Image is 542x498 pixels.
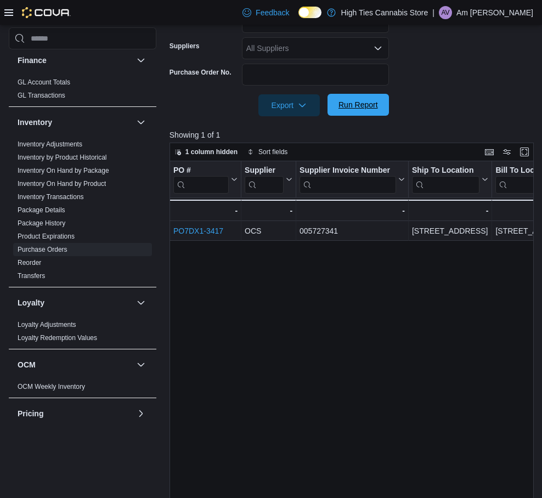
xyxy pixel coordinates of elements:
span: GL Account Totals [18,78,70,87]
div: Ship To Location [412,166,480,194]
a: Product Expirations [18,233,75,240]
p: | [432,6,434,19]
a: Reorder [18,259,41,267]
div: Am Villeneuve [439,6,452,19]
a: Inventory by Product Historical [18,154,107,161]
span: Loyalty Adjustments [18,320,76,329]
div: Supplier Invoice Number [300,166,396,176]
div: OCM [9,380,156,398]
div: - [300,204,405,217]
a: Inventory Transactions [18,193,84,201]
div: PO # [173,166,229,176]
button: Keyboard shortcuts [483,145,496,159]
span: Run Report [338,99,378,110]
a: Inventory Adjustments [18,140,82,148]
img: Cova [22,7,71,18]
span: Inventory Adjustments [18,140,82,149]
h3: Loyalty [18,297,44,308]
h3: OCM [18,359,36,370]
button: Loyalty [18,297,132,308]
button: Loyalty [134,296,148,309]
a: Loyalty Redemption Values [18,334,97,342]
a: GL Transactions [18,92,65,99]
button: 1 column hidden [170,145,242,159]
span: GL Transactions [18,91,65,100]
button: Finance [134,54,148,67]
div: - [245,204,292,217]
span: Product Expirations [18,232,75,241]
span: Reorder [18,258,41,267]
a: Package History [18,219,65,227]
div: [STREET_ADDRESS] [412,225,489,238]
div: Supplier [245,166,284,176]
a: Inventory On Hand by Product [18,180,106,188]
button: Ship To Location [412,166,489,194]
span: Inventory Transactions [18,193,84,201]
span: Inventory by Product Historical [18,153,107,162]
p: Showing 1 of 1 [170,129,538,140]
div: 005727341 [300,225,405,238]
h3: Inventory [18,117,52,128]
a: PO7DX1-3417 [173,227,223,236]
label: Suppliers [170,42,200,50]
div: Supplier Invoice Number [300,166,396,194]
span: Transfers [18,271,45,280]
span: Loyalty Redemption Values [18,333,97,342]
button: Supplier [245,166,292,194]
button: OCM [18,359,132,370]
span: Feedback [256,7,289,18]
div: Loyalty [9,318,156,349]
button: Enter fullscreen [518,145,531,159]
span: Export [265,94,313,116]
button: Open list of options [374,44,382,53]
span: Dark Mode [298,18,299,19]
button: Sort fields [243,145,292,159]
div: Ship To Location [412,166,480,176]
a: Feedback [238,2,293,24]
div: PO # URL [173,166,229,194]
span: Inventory On Hand by Package [18,166,109,175]
button: Pricing [18,408,132,419]
label: Purchase Order No. [170,68,232,77]
span: OCM Weekly Inventory [18,382,85,391]
button: OCM [134,358,148,371]
a: OCM Weekly Inventory [18,383,85,391]
p: High Ties Cannabis Store [341,6,428,19]
button: Finance [18,55,132,66]
input: Dark Mode [298,7,321,18]
span: AV [441,6,449,19]
div: Finance [9,76,156,106]
button: Inventory [18,117,132,128]
button: Export [258,94,320,116]
div: - [412,204,489,217]
span: Purchase Orders [18,245,67,254]
a: GL Account Totals [18,78,70,86]
button: Run Report [328,94,389,116]
div: - [173,204,238,217]
a: Transfers [18,272,45,280]
a: Purchase Orders [18,246,67,253]
h3: Finance [18,55,47,66]
div: Supplier [245,166,284,194]
p: Am [PERSON_NAME] [456,6,533,19]
button: Pricing [134,407,148,420]
span: Sort fields [258,148,287,156]
h3: Pricing [18,408,43,419]
span: 1 column hidden [185,148,238,156]
button: Display options [500,145,513,159]
a: Loyalty Adjustments [18,321,76,329]
button: PO # [173,166,238,194]
a: Inventory On Hand by Package [18,167,109,174]
a: Package Details [18,206,65,214]
button: Supplier Invoice Number [300,166,405,194]
span: Inventory On Hand by Product [18,179,106,188]
div: Inventory [9,138,156,287]
button: Inventory [134,116,148,129]
div: OCS [245,225,292,238]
